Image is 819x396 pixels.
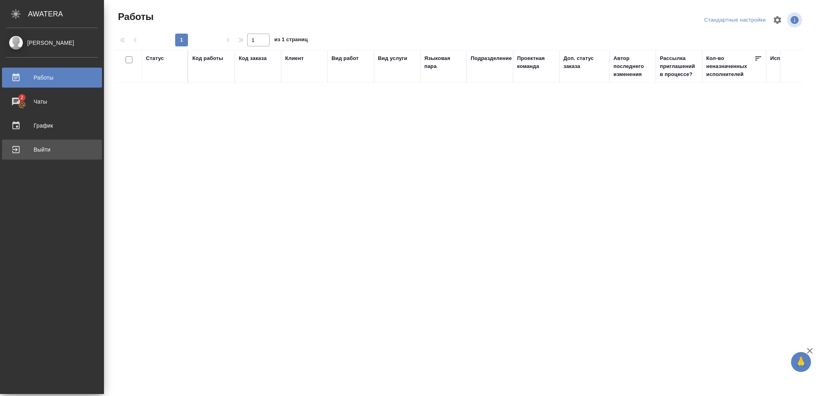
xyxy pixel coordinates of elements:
div: Статус [146,54,164,62]
span: 2 [16,94,28,102]
div: Проектная команда [517,54,555,70]
a: 2Чаты [2,92,102,112]
span: из 1 страниц [274,35,308,46]
div: Выйти [6,144,98,156]
div: Языковая пара [424,54,463,70]
span: Посмотреть информацию [787,12,804,28]
div: AWATERA [28,6,104,22]
div: Кол-во неназначенных исполнителей [706,54,754,78]
div: График [6,120,98,132]
div: Код работы [192,54,223,62]
span: 🙏 [794,354,808,370]
span: Настроить таблицу [768,10,787,30]
span: Работы [116,10,154,23]
button: 🙏 [791,352,811,372]
div: Доп. статус заказа [563,54,605,70]
div: Автор последнего изменения [613,54,652,78]
div: [PERSON_NAME] [6,38,98,47]
div: Исполнитель [770,54,805,62]
a: Выйти [2,140,102,160]
a: График [2,116,102,136]
a: Работы [2,68,102,88]
div: Вид услуги [378,54,408,62]
div: Рассылка приглашений в процессе? [660,54,698,78]
div: Вид работ [332,54,359,62]
div: split button [702,14,768,26]
div: Код заказа [239,54,267,62]
div: Работы [6,72,98,84]
div: Чаты [6,96,98,108]
div: Подразделение [471,54,512,62]
div: Клиент [285,54,304,62]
